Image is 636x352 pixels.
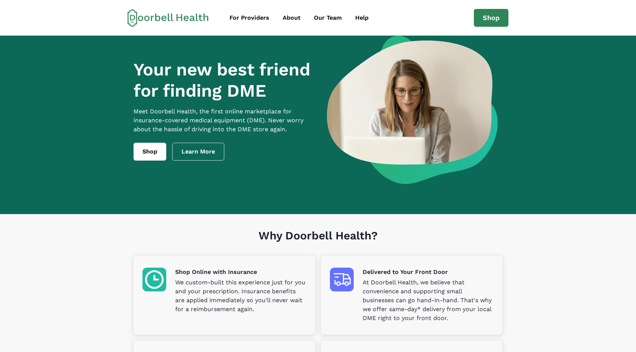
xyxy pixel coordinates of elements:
a: Help [349,10,375,25]
p: At Doorbell Health, we believe that convenience and supporting small businesses can go hand-in-ha... [363,278,494,323]
a: Our Team [308,10,348,25]
div: About [283,13,301,22]
a: About [277,10,306,25]
a: Shop [134,143,166,161]
a: For Providers [224,10,275,25]
img: Delivered to Your Front Door icon [330,268,354,291]
img: Shop Online with Insurance icon [142,268,166,291]
p: Shop Online with Insurance [175,268,306,277]
p: We custom-built this experience just for you and your prescription. Insurance benefits are applie... [175,278,306,314]
h1: Why Doorbell Health? [134,229,502,256]
div: Our Team [314,13,342,22]
p: Delivered to Your Front Door [363,268,494,277]
a: Shop [474,9,508,27]
a: Learn More [172,143,224,161]
p: Meet Doorbell Health, the first online marketplace for insurance-covered medical equipment (DME).... [134,107,314,134]
div: Help [355,13,369,22]
img: a woman looking at a computer [327,36,498,184]
div: For Providers [229,13,269,22]
h1: Your new best friend for finding DME [134,59,314,101]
